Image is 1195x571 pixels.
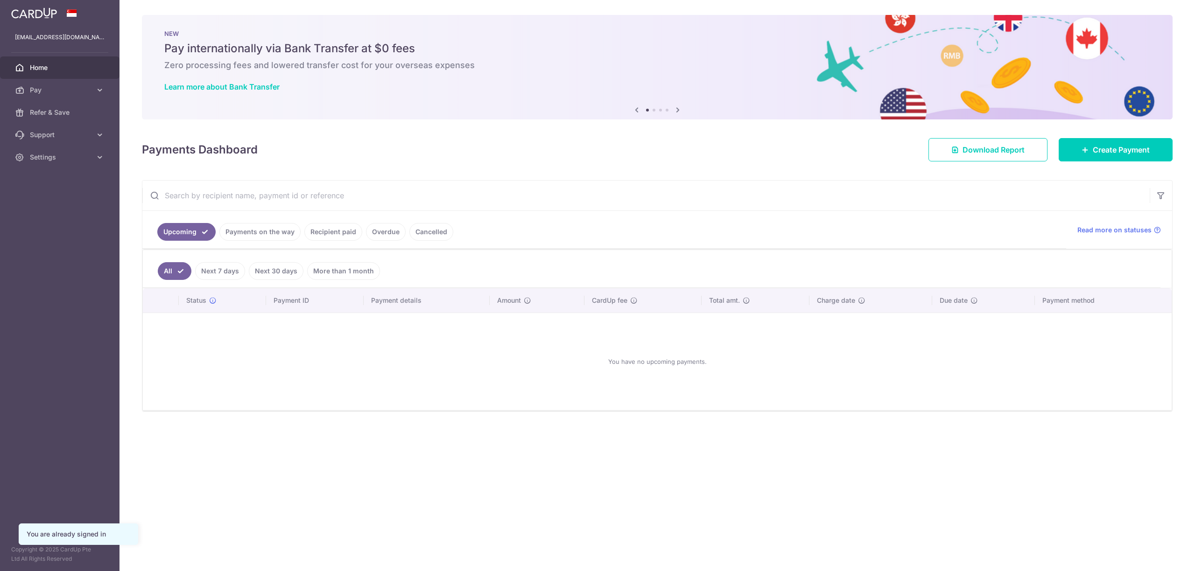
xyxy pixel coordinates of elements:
[30,153,91,162] span: Settings
[164,82,280,91] a: Learn more about Bank Transfer
[142,15,1173,119] img: Bank transfer banner
[304,223,362,241] a: Recipient paid
[928,138,1047,161] a: Download Report
[164,60,1150,71] h6: Zero processing fees and lowered transfer cost for your overseas expenses
[195,262,245,280] a: Next 7 days
[30,108,91,117] span: Refer & Save
[157,223,216,241] a: Upcoming
[963,144,1025,155] span: Download Report
[164,30,1150,37] p: NEW
[1059,138,1173,161] a: Create Payment
[709,296,740,305] span: Total amt.
[497,296,521,305] span: Amount
[219,223,301,241] a: Payments on the way
[30,63,91,72] span: Home
[592,296,627,305] span: CardUp fee
[164,41,1150,56] h5: Pay internationally via Bank Transfer at $0 fees
[1093,144,1150,155] span: Create Payment
[307,262,380,280] a: More than 1 month
[30,85,91,95] span: Pay
[154,320,1160,403] div: You have no upcoming payments.
[186,296,206,305] span: Status
[15,33,105,42] p: [EMAIL_ADDRESS][DOMAIN_NAME]
[1077,225,1152,235] span: Read more on statuses
[940,296,968,305] span: Due date
[364,288,490,313] th: Payment details
[158,262,191,280] a: All
[1077,225,1161,235] a: Read more on statuses
[366,223,406,241] a: Overdue
[817,296,855,305] span: Charge date
[249,262,303,280] a: Next 30 days
[142,141,258,158] h4: Payments Dashboard
[1035,288,1172,313] th: Payment method
[30,130,91,139] span: Support
[11,7,57,19] img: CardUp
[266,288,363,313] th: Payment ID
[142,181,1150,210] input: Search by recipient name, payment id or reference
[409,223,453,241] a: Cancelled
[27,529,130,539] div: You are already signed in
